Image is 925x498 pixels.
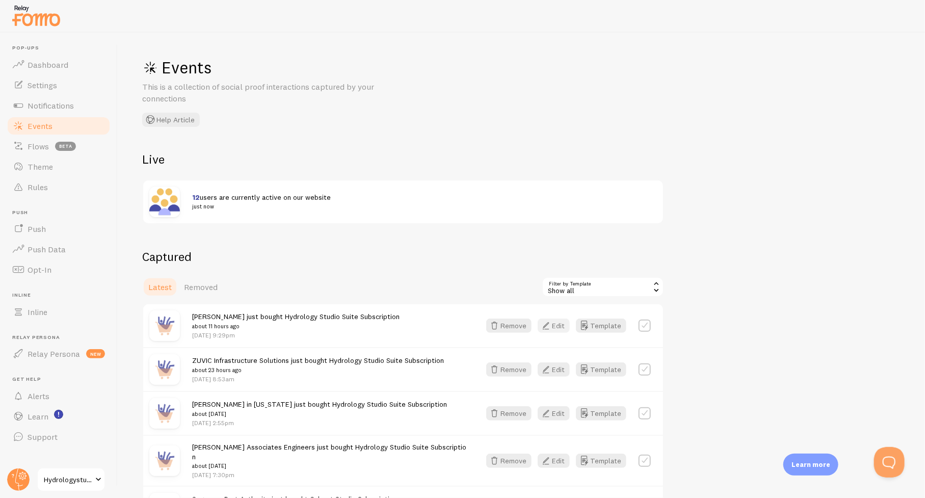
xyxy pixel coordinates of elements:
[55,142,76,151] span: beta
[37,467,105,492] a: Hydrologystudio
[142,81,387,104] p: This is a collection of social proof interactions captured by your connections
[12,292,111,299] span: Inline
[192,356,444,375] span: ZUVIC Infrastructure Solutions just bought Hydrology Studio Suite Subscription
[538,362,570,377] button: Edit
[6,406,111,427] a: Learn
[192,409,447,418] small: about [DATE]
[149,445,180,476] img: purchase.jpg
[142,113,200,127] button: Help Article
[538,406,570,421] button: Edit
[486,454,532,468] button: Remove
[6,55,111,75] a: Dashboard
[486,319,532,333] button: Remove
[538,362,576,377] a: Edit
[184,282,218,292] span: Removed
[6,259,111,280] a: Opt-In
[6,95,111,116] a: Notifications
[192,470,468,479] p: [DATE] 7:30pm
[11,3,62,29] img: fomo-relay-logo-orange.svg
[6,116,111,136] a: Events
[192,442,468,471] span: [PERSON_NAME] Associates Engineers just bought Hydrology Studio Suite Subscription
[28,80,57,90] span: Settings
[28,265,51,275] span: Opt-In
[149,187,180,217] img: xaSAoeb6RpedHPR8toqq
[192,331,400,339] p: [DATE] 9:29pm
[12,334,111,341] span: Relay Persona
[6,344,111,364] a: Relay Persona new
[86,349,105,358] span: new
[28,100,74,111] span: Notifications
[542,277,664,297] div: Show all
[576,319,626,333] button: Template
[538,454,570,468] button: Edit
[486,362,532,377] button: Remove
[142,277,178,297] a: Latest
[6,75,111,95] a: Settings
[6,427,111,447] a: Support
[12,45,111,51] span: Pop-ups
[6,136,111,156] a: Flows beta
[192,202,645,211] small: just now
[149,398,180,429] img: purchase.jpg
[6,219,111,239] a: Push
[576,454,626,468] button: Template
[28,391,49,401] span: Alerts
[783,454,838,476] div: Learn more
[149,354,180,385] img: purchase.jpg
[192,400,447,418] span: [PERSON_NAME] in [US_STATE] just bought Hydrology Studio Suite Subscription
[576,362,626,377] button: Template
[192,193,645,212] span: users are currently active on our website
[12,376,111,383] span: Get Help
[142,151,664,167] h2: Live
[142,57,448,78] h1: Events
[12,209,111,216] span: Push
[538,406,576,421] a: Edit
[192,312,400,331] span: [PERSON_NAME] just bought Hydrology Studio Suite Subscription
[28,224,46,234] span: Push
[6,156,111,177] a: Theme
[149,310,180,341] img: purchase.jpg
[874,447,905,478] iframe: Help Scout Beacon - Open
[192,193,200,202] span: 12
[192,375,444,383] p: [DATE] 8:53am
[576,406,626,421] button: Template
[28,121,52,131] span: Events
[28,349,80,359] span: Relay Persona
[44,474,92,486] span: Hydrologystudio
[28,162,53,172] span: Theme
[6,302,111,322] a: Inline
[538,319,576,333] a: Edit
[54,410,63,419] svg: <p>Watch New Feature Tutorials!</p>
[538,454,576,468] a: Edit
[192,322,400,331] small: about 11 hours ago
[148,282,172,292] span: Latest
[28,244,66,254] span: Push Data
[538,319,570,333] button: Edit
[178,277,224,297] a: Removed
[28,141,49,151] span: Flows
[192,418,447,427] p: [DATE] 2:55pm
[142,249,664,265] h2: Captured
[6,177,111,197] a: Rules
[28,432,58,442] span: Support
[6,239,111,259] a: Push Data
[192,461,468,470] small: about [DATE]
[28,411,48,422] span: Learn
[6,386,111,406] a: Alerts
[28,182,48,192] span: Rules
[791,460,830,469] p: Learn more
[28,60,68,70] span: Dashboard
[486,406,532,421] button: Remove
[28,307,47,317] span: Inline
[192,365,444,375] small: about 23 hours ago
